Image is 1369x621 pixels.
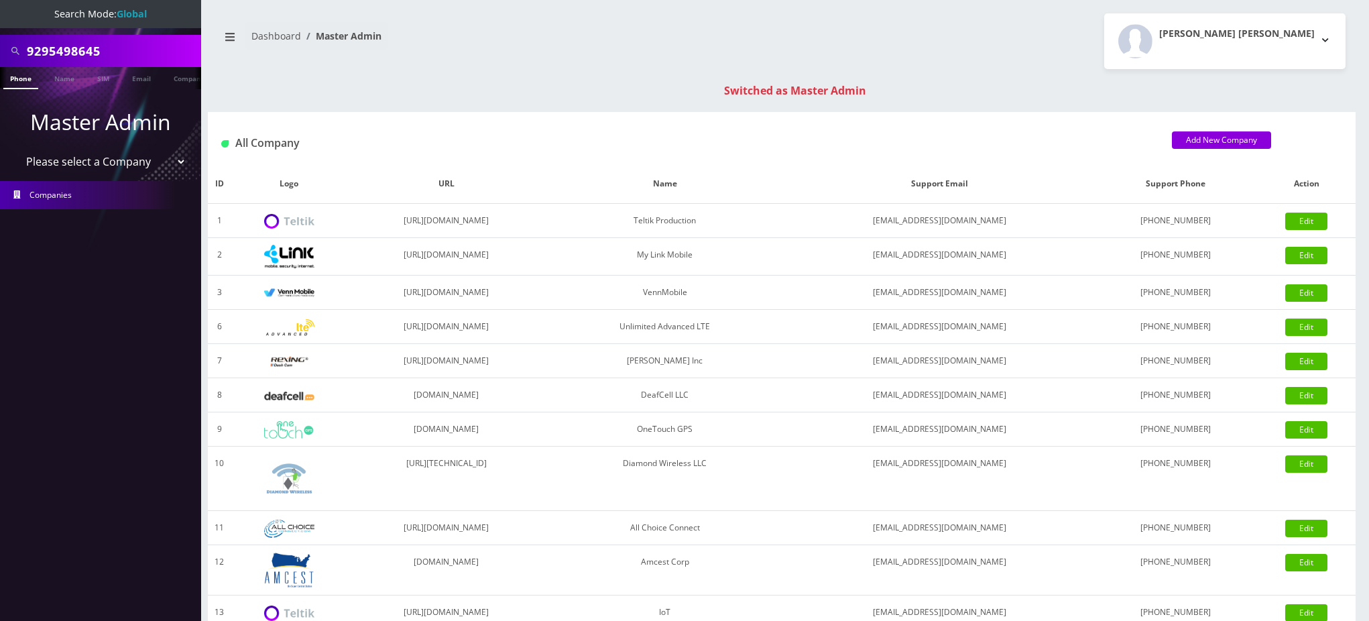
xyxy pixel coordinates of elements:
a: Edit [1285,387,1327,404]
td: [PHONE_NUMBER] [1094,412,1258,447]
td: 7 [208,344,231,378]
td: 3 [208,276,231,310]
input: Search All Companies [27,38,198,64]
td: [PHONE_NUMBER] [1094,276,1258,310]
td: [URL][DOMAIN_NAME] [347,511,545,545]
td: [EMAIL_ADDRESS][DOMAIN_NAME] [784,378,1094,412]
td: [PHONE_NUMBER] [1094,511,1258,545]
td: [EMAIL_ADDRESS][DOMAIN_NAME] [784,344,1094,378]
td: 9 [208,412,231,447]
a: Edit [1285,247,1327,264]
a: Company [167,67,212,88]
td: All Choice Connect [545,511,784,545]
a: Edit [1285,421,1327,439]
td: [EMAIL_ADDRESS][DOMAIN_NAME] [784,310,1094,344]
td: [EMAIL_ADDRESS][DOMAIN_NAME] [784,545,1094,596]
a: Add New Company [1172,131,1271,149]
td: DeafCell LLC [545,378,784,412]
td: [URL][DOMAIN_NAME] [347,344,545,378]
th: URL [347,164,545,204]
span: Companies [29,189,72,201]
td: [PERSON_NAME] Inc [545,344,784,378]
a: Edit [1285,520,1327,537]
a: Name [48,67,81,88]
td: [EMAIL_ADDRESS][DOMAIN_NAME] [784,511,1094,545]
a: Edit [1285,554,1327,571]
td: [URL][TECHNICAL_ID] [347,447,545,511]
td: 1 [208,204,231,238]
td: My Link Mobile [545,238,784,276]
td: [URL][DOMAIN_NAME] [347,238,545,276]
td: VennMobile [545,276,784,310]
img: DeafCell LLC [264,392,314,400]
td: [EMAIL_ADDRESS][DOMAIN_NAME] [784,276,1094,310]
td: Unlimited Advanced LTE [545,310,784,344]
h1: All Company [221,137,1152,150]
img: IoT [264,606,314,621]
a: Edit [1285,455,1327,473]
td: [URL][DOMAIN_NAME] [347,204,545,238]
a: Edit [1285,284,1327,302]
img: VennMobile [264,288,314,298]
img: Rexing Inc [264,355,314,368]
td: [EMAIL_ADDRESS][DOMAIN_NAME] [784,447,1094,511]
img: OneTouch GPS [264,421,314,439]
td: [DOMAIN_NAME] [347,378,545,412]
button: [PERSON_NAME] [PERSON_NAME] [1104,13,1346,69]
td: [PHONE_NUMBER] [1094,204,1258,238]
a: Edit [1285,213,1327,230]
td: 8 [208,378,231,412]
th: Name [545,164,784,204]
th: Logo [231,164,347,204]
th: ID [208,164,231,204]
td: Diamond Wireless LLC [545,447,784,511]
img: All Company [221,140,229,148]
td: 6 [208,310,231,344]
th: Support Phone [1094,164,1258,204]
td: [PHONE_NUMBER] [1094,447,1258,511]
a: Email [125,67,158,88]
img: Teltik Production [264,214,314,229]
a: SIM [91,67,116,88]
td: [PHONE_NUMBER] [1094,238,1258,276]
td: Amcest Corp [545,545,784,596]
td: [URL][DOMAIN_NAME] [347,310,545,344]
a: Edit [1285,319,1327,336]
td: [DOMAIN_NAME] [347,545,545,596]
th: Support Email [784,164,1094,204]
strong: Global [117,7,147,20]
div: Switched as Master Admin [221,82,1369,99]
td: 12 [208,545,231,596]
td: OneTouch GPS [545,412,784,447]
td: [EMAIL_ADDRESS][DOMAIN_NAME] [784,204,1094,238]
td: Teltik Production [545,204,784,238]
td: [EMAIL_ADDRESS][DOMAIN_NAME] [784,238,1094,276]
img: Diamond Wireless LLC [264,453,314,504]
td: [PHONE_NUMBER] [1094,310,1258,344]
td: [PHONE_NUMBER] [1094,378,1258,412]
td: 2 [208,238,231,276]
img: Amcest Corp [264,552,314,588]
img: All Choice Connect [264,520,314,538]
span: Search Mode: [54,7,147,20]
td: [URL][DOMAIN_NAME] [347,276,545,310]
td: 11 [208,511,231,545]
th: Action [1258,164,1356,204]
td: [PHONE_NUMBER] [1094,545,1258,596]
a: Phone [3,67,38,89]
td: [PHONE_NUMBER] [1094,344,1258,378]
a: Dashboard [251,30,301,42]
a: Edit [1285,353,1327,370]
img: My Link Mobile [264,245,314,268]
li: Master Admin [301,29,381,43]
td: 10 [208,447,231,511]
h2: [PERSON_NAME] [PERSON_NAME] [1159,28,1315,40]
nav: breadcrumb [218,22,772,60]
td: [EMAIL_ADDRESS][DOMAIN_NAME] [784,412,1094,447]
img: Unlimited Advanced LTE [264,319,314,336]
td: [DOMAIN_NAME] [347,412,545,447]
